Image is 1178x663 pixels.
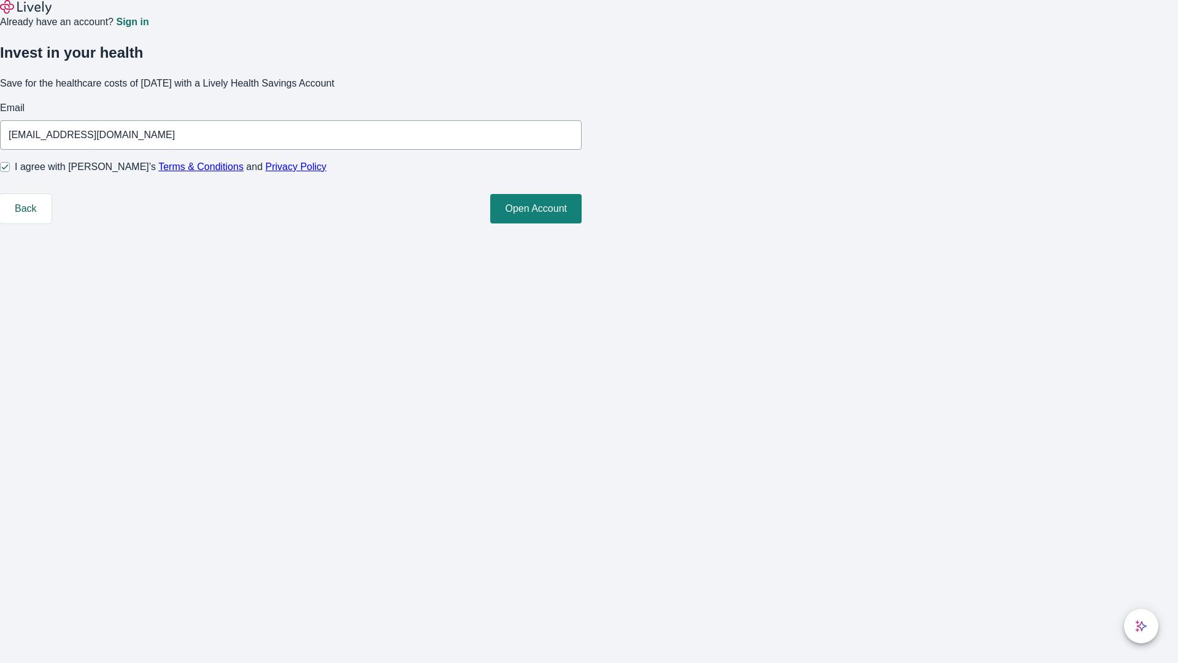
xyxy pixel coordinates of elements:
a: Terms & Conditions [158,161,244,172]
a: Privacy Policy [266,161,327,172]
svg: Lively AI Assistant [1135,620,1147,632]
span: I agree with [PERSON_NAME]’s and [15,160,326,174]
button: Open Account [490,194,582,223]
a: Sign in [116,17,148,27]
button: chat [1124,609,1158,643]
